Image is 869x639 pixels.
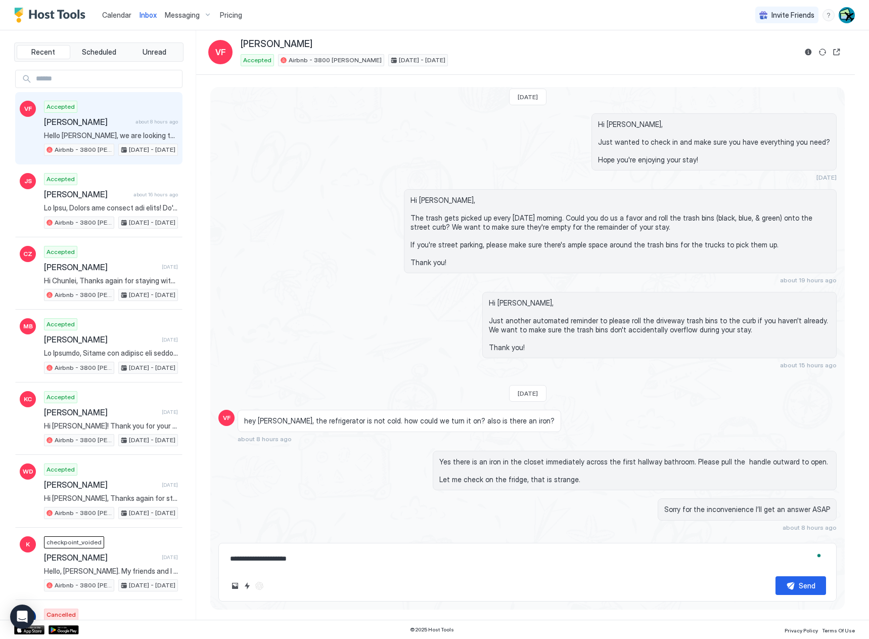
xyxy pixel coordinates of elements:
[780,361,837,369] span: about 15 hours ago
[802,46,814,58] button: Reservation information
[244,416,555,425] span: hey [PERSON_NAME], the refrigerator is not cold. how could we turn it on? also is there an iron?
[82,48,116,57] span: Scheduled
[822,627,855,633] span: Terms Of Use
[127,45,181,59] button: Unread
[241,580,253,592] button: Quick reply
[799,580,815,591] div: Send
[822,9,835,21] div: menu
[243,56,271,65] span: Accepted
[839,7,855,23] div: User profile
[518,93,538,101] span: [DATE]
[44,567,178,576] span: Hello, [PERSON_NAME]. My friends and I are visiting [GEOGRAPHIC_DATA][PERSON_NAME] for GalaxyCon ...
[771,11,814,20] span: Invite Friends
[598,120,830,164] span: Hi [PERSON_NAME], Just wanted to check in and make sure you have everything you need? Hope you're...
[14,8,90,23] a: Host Tools Logo
[44,276,178,285] span: Hi Chunlei, Thanks again for staying with us - we've left you a 5 star review! If you enjoyed you...
[162,264,178,270] span: [DATE]
[162,554,178,561] span: [DATE]
[831,46,843,58] button: Open reservation
[140,10,157,20] a: Inbox
[44,131,178,140] span: Hello [PERSON_NAME], we are looking to stay at your airbnb to attend an Anime convention at the [...
[55,218,112,227] span: Airbnb - 3800 [PERSON_NAME]
[822,624,855,635] a: Terms Of Use
[44,552,158,563] span: [PERSON_NAME]
[23,467,33,476] span: WD
[162,409,178,415] span: [DATE]
[23,322,33,331] span: MB
[24,177,32,186] span: JS
[55,436,112,445] span: Airbnb - 3800 [PERSON_NAME]
[44,421,178,431] span: Hi [PERSON_NAME]! Thank you for your review—I have left you a 5-star review as well. We will defi...
[47,175,75,184] span: Accepted
[783,524,837,531] span: about 8 hours ago
[135,118,178,125] span: about 8 hours ago
[129,581,175,590] span: [DATE] - [DATE]
[410,196,830,267] span: Hi [PERSON_NAME], The trash gets picked up every [DATE] morning. Could you do us a favor and roll...
[238,435,292,443] span: about 8 hours ago
[489,299,830,352] span: Hi [PERSON_NAME], Just another automated reminder to please roll the driveway trash bins to the c...
[129,290,175,300] span: [DATE] - [DATE]
[780,276,837,284] span: about 19 hours ago
[785,624,818,635] a: Privacy Policy
[44,117,131,127] span: [PERSON_NAME]
[289,56,382,65] span: Airbnb - 3800 [PERSON_NAME]
[47,247,75,257] span: Accepted
[44,334,158,345] span: [PERSON_NAME]
[47,538,102,547] span: checkpoint_voided
[439,457,830,484] span: Yes there is an iron in the closet immediately across the first hallway bathroom. Please pull the...
[44,494,178,503] span: Hi [PERSON_NAME], Thanks again for staying with us - we've left you a 5 star review! If you enjoy...
[55,363,112,372] span: Airbnb - 3800 [PERSON_NAME]
[220,11,242,20] span: Pricing
[410,626,454,633] span: © 2025 Host Tools
[23,249,32,259] span: CZ
[47,610,76,619] span: Cancelled
[165,11,200,20] span: Messaging
[72,45,126,59] button: Scheduled
[143,48,166,57] span: Unread
[24,395,32,404] span: KC
[47,320,75,329] span: Accepted
[129,145,175,154] span: [DATE] - [DATE]
[215,46,226,58] span: VF
[102,11,131,19] span: Calendar
[785,627,818,633] span: Privacy Policy
[24,104,32,113] span: VF
[10,605,34,629] div: Open Intercom Messenger
[140,11,157,19] span: Inbox
[44,480,158,490] span: [PERSON_NAME]
[775,576,826,595] button: Send
[44,407,158,417] span: [PERSON_NAME]
[47,465,75,474] span: Accepted
[816,46,829,58] button: Sync reservation
[229,580,241,592] button: Upload image
[55,290,112,300] span: Airbnb - 3800 [PERSON_NAME]
[44,189,129,199] span: [PERSON_NAME]
[129,508,175,518] span: [DATE] - [DATE]
[133,191,178,198] span: about 16 hours ago
[55,508,112,518] span: Airbnb - 3800 [PERSON_NAME]
[129,436,175,445] span: [DATE] - [DATE]
[14,625,44,634] a: App Store
[102,10,131,20] a: Calendar
[47,102,75,111] span: Accepted
[49,625,79,634] a: Google Play Store
[44,349,178,358] span: Lo Ipsumdo, Sitame con adipisc eli seddo! Ei'te incidid ut laboree dol ma Ali, Enimadmin 08ve. Qu...
[162,482,178,488] span: [DATE]
[17,45,70,59] button: Recent
[44,262,158,272] span: [PERSON_NAME]
[14,42,184,62] div: tab-group
[223,413,231,422] span: VF
[31,48,55,57] span: Recent
[44,203,178,212] span: Lo Ipsu, Dolors ame consect adi elits! Do'ei tempori ut laboree dol ma Ali, Enimad 33mi. Ve qui n...
[816,174,837,181] span: [DATE]
[229,549,826,568] textarea: To enrich screen reader interactions, please activate Accessibility in Grammarly extension settings
[55,581,112,590] span: Airbnb - 3800 [PERSON_NAME]
[55,145,112,154] span: Airbnb - 3800 [PERSON_NAME]
[47,393,75,402] span: Accepted
[129,218,175,227] span: [DATE] - [DATE]
[518,390,538,397] span: [DATE]
[399,56,445,65] span: [DATE] - [DATE]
